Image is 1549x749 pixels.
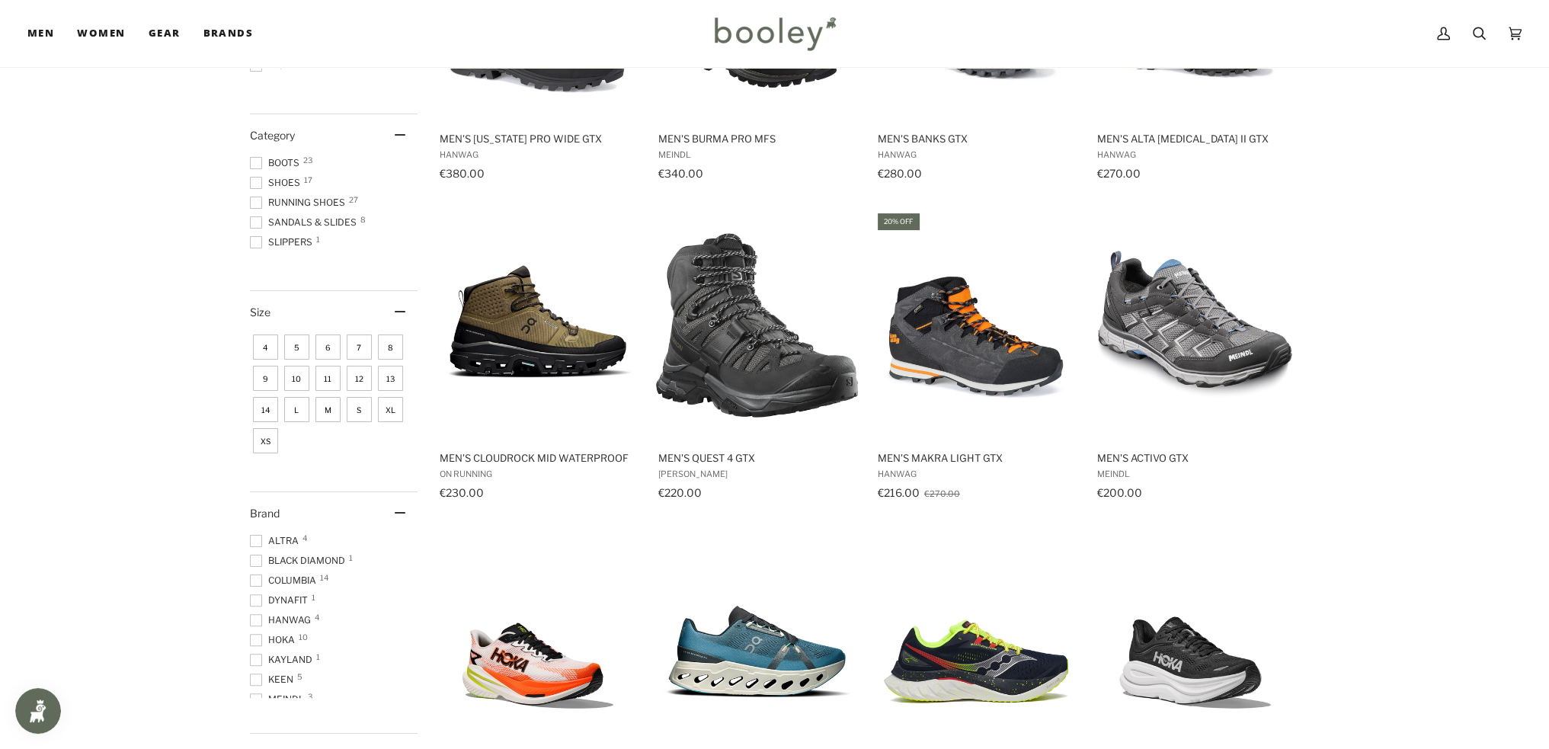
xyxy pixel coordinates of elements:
[250,633,299,647] span: Hoka
[250,594,312,607] span: DYNAFIT
[203,26,253,41] span: Brands
[1096,486,1141,499] span: €200.00
[284,397,309,422] span: Size: L
[312,594,315,601] span: 1
[315,613,319,621] span: 4
[1096,149,1294,160] span: Hanwag
[250,196,350,210] span: Running Shoes
[15,688,61,734] iframe: Button to open loyalty program pop-up
[250,129,295,142] span: Category
[656,544,858,746] img: On Running Men's Cloudeclipse Niagara / Ivory - Booley Galway
[878,167,922,180] span: €280.00
[875,225,1077,427] img: Hanwag Men's Makra Light GTX Asphalt / Orange - Booley Galway
[299,633,308,641] span: 10
[360,216,366,223] span: 8
[284,334,309,360] span: Size: 5
[440,451,637,465] span: Men's Cloudrock Mid Waterproof
[250,653,317,667] span: Kayland
[253,397,278,422] span: Size: 14
[658,149,856,160] span: Meindl
[658,451,856,465] span: Men's Quest 4 GTX
[253,334,278,360] span: Size: 4
[250,534,303,548] span: Altra
[924,488,960,499] span: €270.00
[875,211,1077,504] a: Men's Makra Light GTX
[302,534,307,542] span: 4
[347,366,372,391] span: Size: 12
[253,428,278,453] span: Size: XS
[437,211,639,504] a: Men's Cloudrock Mid Waterproof
[250,156,304,170] span: Boots
[878,469,1075,479] span: Hanwag
[308,693,312,700] span: 3
[440,486,484,499] span: €230.00
[349,554,353,562] span: 1
[437,544,639,746] img: Hoka Men's Mach X 3 White / Neon Tangerine - Booley Galway
[250,507,280,520] span: Brand
[347,334,372,360] span: Size: 7
[658,469,856,479] span: [PERSON_NAME]
[1094,544,1296,746] img: Hoka Men's Bondi 9 Wide Black / White - Booley Galway
[284,366,309,391] span: Size: 10
[878,486,920,499] span: €216.00
[304,176,312,184] span: 17
[1096,132,1294,146] span: Men's Alta [MEDICAL_DATA] II GTX
[250,554,350,568] span: Black Diamond
[250,216,361,229] span: Sandals & Slides
[658,486,702,499] span: €220.00
[250,176,305,190] span: Shoes
[440,149,637,160] span: Hanwag
[378,397,403,422] span: Size: XL
[1094,211,1296,504] a: Men's Activo GTX
[1096,469,1294,479] span: Meindl
[658,167,703,180] span: €340.00
[440,132,637,146] span: Men's [US_STATE] Pro Wide GTX
[250,693,309,706] span: Meindl
[316,653,320,661] span: 1
[315,334,341,360] span: Size: 6
[250,574,321,587] span: Columbia
[297,673,302,680] span: 5
[1094,225,1296,427] img: Men's Activo GTX Anthrazit / Ozean - Booley Galway
[315,397,341,422] span: Size: M
[320,574,328,581] span: 14
[77,26,125,41] span: Women
[437,225,639,427] img: On Men's Cloudrock 2 Waterproof Hunter / Black - Booley Galway
[315,366,341,391] span: Size: 11
[378,334,403,360] span: Size: 8
[1096,451,1294,465] span: Men's Activo GTX
[1096,167,1140,180] span: €270.00
[250,613,315,627] span: Hanwag
[656,225,858,427] img: Salomon Men's Quest 4 GTX Magnet / Black / Quarry - Booley Galway
[378,366,403,391] span: Size: 13
[27,26,54,41] span: Men
[250,306,270,318] span: Size
[878,213,919,229] div: 20% off
[347,397,372,422] span: Size: S
[878,149,1075,160] span: Hanwag
[149,26,181,41] span: Gear
[875,544,1077,746] img: Saucony Endorphin Speed 4 Navy / Pepper - Booley Galway
[349,196,358,203] span: 27
[878,132,1075,146] span: Men's Banks GTX
[440,167,485,180] span: €380.00
[656,211,858,504] a: Men's Quest 4 GTX
[708,11,841,56] img: Booley
[303,156,312,164] span: 23
[253,366,278,391] span: Size: 9
[316,235,320,243] span: 1
[878,451,1075,465] span: Men's Makra Light GTX
[658,132,856,146] span: Men's Burma PRO MFS
[440,469,637,479] span: On Running
[250,673,298,687] span: Keen
[250,235,317,249] span: Slippers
